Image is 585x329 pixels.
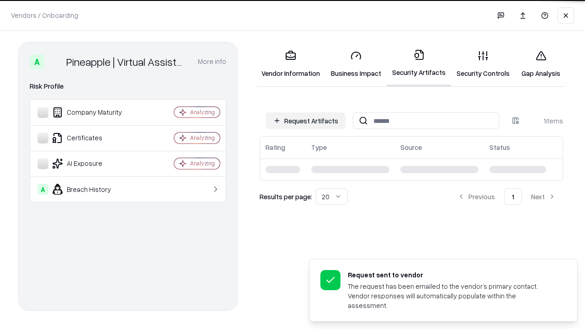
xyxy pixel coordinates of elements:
p: Vendors / Onboarding [11,11,78,20]
div: Source [400,143,422,152]
button: More info [198,53,226,70]
div: A [30,54,44,69]
div: A [37,184,48,195]
div: Analyzing [190,159,215,167]
div: Risk Profile [30,81,226,92]
div: Breach History [37,184,147,195]
div: Status [489,143,510,152]
a: Security Artifacts [387,42,451,86]
div: Company Maturity [37,107,147,118]
div: Pineapple | Virtual Assistant Agency [66,54,187,69]
div: Rating [266,143,285,152]
div: The request has been emailed to the vendor’s primary contact. Vendor responses will automatically... [348,281,555,310]
p: Results per page: [260,192,312,202]
a: Business Impact [325,43,387,85]
div: 1 items [526,116,563,126]
div: Type [311,143,327,152]
button: Request Artifacts [266,112,346,129]
a: Vendor Information [256,43,325,85]
button: 1 [504,188,522,205]
img: Pineapple | Virtual Assistant Agency [48,54,63,69]
nav: pagination [450,188,563,205]
div: Analyzing [190,134,215,142]
div: AI Exposure [37,158,147,169]
div: Request sent to vendor [348,270,555,280]
div: Analyzing [190,108,215,116]
a: Gap Analysis [515,43,567,85]
div: Certificates [37,133,147,143]
a: Security Controls [451,43,515,85]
